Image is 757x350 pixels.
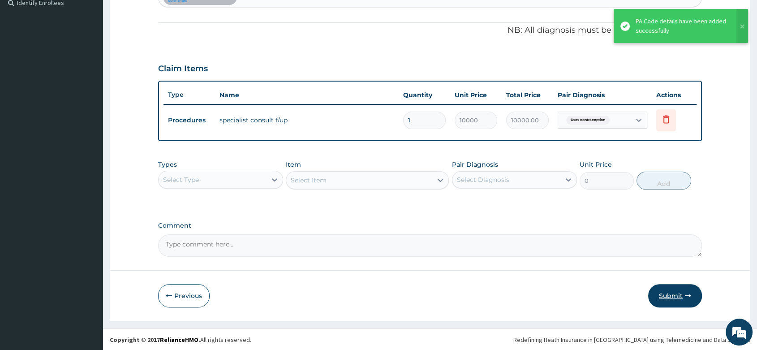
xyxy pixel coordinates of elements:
[566,116,610,125] span: Uses contraception
[160,336,198,344] a: RelianceHMO
[502,86,553,104] th: Total Price
[163,86,215,103] th: Type
[648,284,702,307] button: Submit
[452,160,498,169] label: Pair Diagnosis
[47,50,151,62] div: Chat with us now
[163,112,215,129] td: Procedures
[553,86,652,104] th: Pair Diagnosis
[215,111,399,129] td: specialist consult f/up
[17,45,36,67] img: d_794563401_company_1708531726252_794563401
[636,17,728,35] div: PA Code details have been added successfully
[52,113,124,203] span: We're online!
[457,175,509,184] div: Select Diagnosis
[158,222,702,229] label: Comment
[147,4,168,26] div: Minimize live chat window
[158,284,210,307] button: Previous
[580,160,612,169] label: Unit Price
[637,172,691,190] button: Add
[4,245,171,276] textarea: Type your message and hit 'Enter'
[215,86,399,104] th: Name
[158,64,208,74] h3: Claim Items
[450,86,502,104] th: Unit Price
[513,335,750,344] div: Redefining Heath Insurance in [GEOGRAPHIC_DATA] using Telemedicine and Data Science!
[652,86,697,104] th: Actions
[163,175,199,184] div: Select Type
[158,161,177,169] label: Types
[158,25,702,36] p: NB: All diagnosis must be linked to a claim item
[286,160,301,169] label: Item
[399,86,450,104] th: Quantity
[110,336,200,344] strong: Copyright © 2017 .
